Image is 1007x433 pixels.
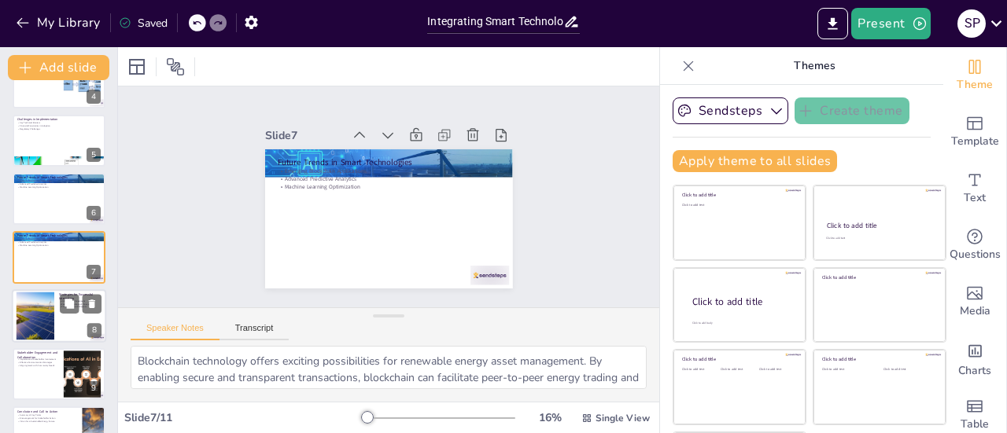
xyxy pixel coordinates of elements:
[131,346,647,389] textarea: Blockchain technology offers exciting possibilities for renewable energy asset management. By ena...
[17,361,59,364] p: Effective Communication Strategies
[759,368,795,372] div: Click to add text
[17,180,101,183] p: Emerging Blockchain Applications
[17,350,59,359] p: Stakeholder Engagement and Collaboration
[282,152,502,206] p: Advanced Predictive Analytics
[59,292,101,300] p: Strategies for Successful Integration
[964,189,986,207] span: Text
[851,8,930,39] button: Present
[883,368,933,372] div: Click to add text
[951,133,999,150] span: Template
[87,265,101,279] div: 7
[531,410,569,425] div: 16 %
[682,192,795,198] div: Click to add title
[284,145,503,199] p: Emerging Blockchain Applications
[17,185,101,189] p: Machine Learning Optimization
[795,97,909,124] button: Create theme
[13,231,105,283] div: 7
[17,182,101,185] p: Advanced Predictive Analytics
[83,294,101,313] button: Delete Slide
[701,47,928,85] p: Themes
[286,134,506,192] p: Future Trends in Smart Technologies
[17,117,101,122] p: Challenges in Implementation
[827,221,931,230] div: Click to add title
[17,244,101,247] p: Machine Learning Optimization
[59,303,101,306] p: Fostering a Culture of Innovation
[17,409,78,414] p: Conclusion and Call to Action
[943,104,1006,160] div: Add ready made slides
[278,104,357,134] div: Slide 7
[721,368,756,372] div: Click to add text
[943,330,1006,387] div: Add charts and graphs
[17,416,78,420] p: Encouragement for Stakeholder Action
[596,412,650,424] span: Single View
[961,416,989,433] span: Table
[673,150,837,172] button: Apply theme to all slides
[17,364,59,367] p: Aligning Goals with Community Needs
[124,54,149,79] div: Layout
[13,115,105,167] div: 5
[17,238,101,241] p: Emerging Blockchain Applications
[822,368,872,372] div: Click to add text
[87,206,101,220] div: 6
[692,321,791,325] div: Click to add body
[958,362,991,380] span: Charts
[17,124,101,127] p: Financial Constraints in Adoption
[682,204,795,207] div: Click to add text
[17,241,101,244] p: Advanced Predictive Analytics
[166,57,185,76] span: Position
[131,323,219,340] button: Speaker Notes
[17,121,101,124] p: Key Technical Barriers
[87,381,101,395] div: 9
[17,127,101,130] p: Regulatory Challenges
[12,289,106,343] div: 8
[124,410,364,425] div: Slide 7 / 11
[59,305,101,308] p: Collaboration with Experts
[692,295,793,308] div: Click to add title
[427,10,563,33] input: Insert title
[17,175,101,180] p: Future Trends in Smart Technologies
[682,356,795,362] div: Click to add title
[673,97,788,124] button: Sendsteps
[17,413,78,416] p: Summary of Key Points
[13,56,105,108] div: 4
[957,76,993,94] span: Theme
[13,348,105,400] div: 9
[8,55,109,80] button: Add slide
[943,160,1006,217] div: Add text boxes
[960,303,990,320] span: Media
[943,273,1006,330] div: Add images, graphics, shapes or video
[17,419,78,422] p: Vision for a Sustainable Energy Future
[943,47,1006,104] div: Change the overall theme
[60,294,79,313] button: Duplicate Slide
[957,8,986,39] button: S P
[119,16,168,31] div: Saved
[17,358,59,361] p: Importance of Stakeholder Involvement
[87,90,101,104] div: 4
[17,234,101,239] p: Future Trends in Smart Technologies
[817,8,848,39] button: Export to PowerPoint
[943,217,1006,273] div: Get real-time input from your audience
[957,9,986,38] div: S P
[682,368,717,372] div: Click to add text
[822,356,935,362] div: Click to add title
[219,323,290,340] button: Transcript
[281,160,500,214] p: Machine Learning Optimization
[87,323,101,337] div: 8
[822,274,935,281] div: Click to add title
[87,148,101,162] div: 5
[13,173,105,225] div: 6
[950,246,1001,263] span: Questions
[826,237,931,240] div: Click to add text
[12,10,107,35] button: My Library
[59,299,101,303] p: Infrastructure Investment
